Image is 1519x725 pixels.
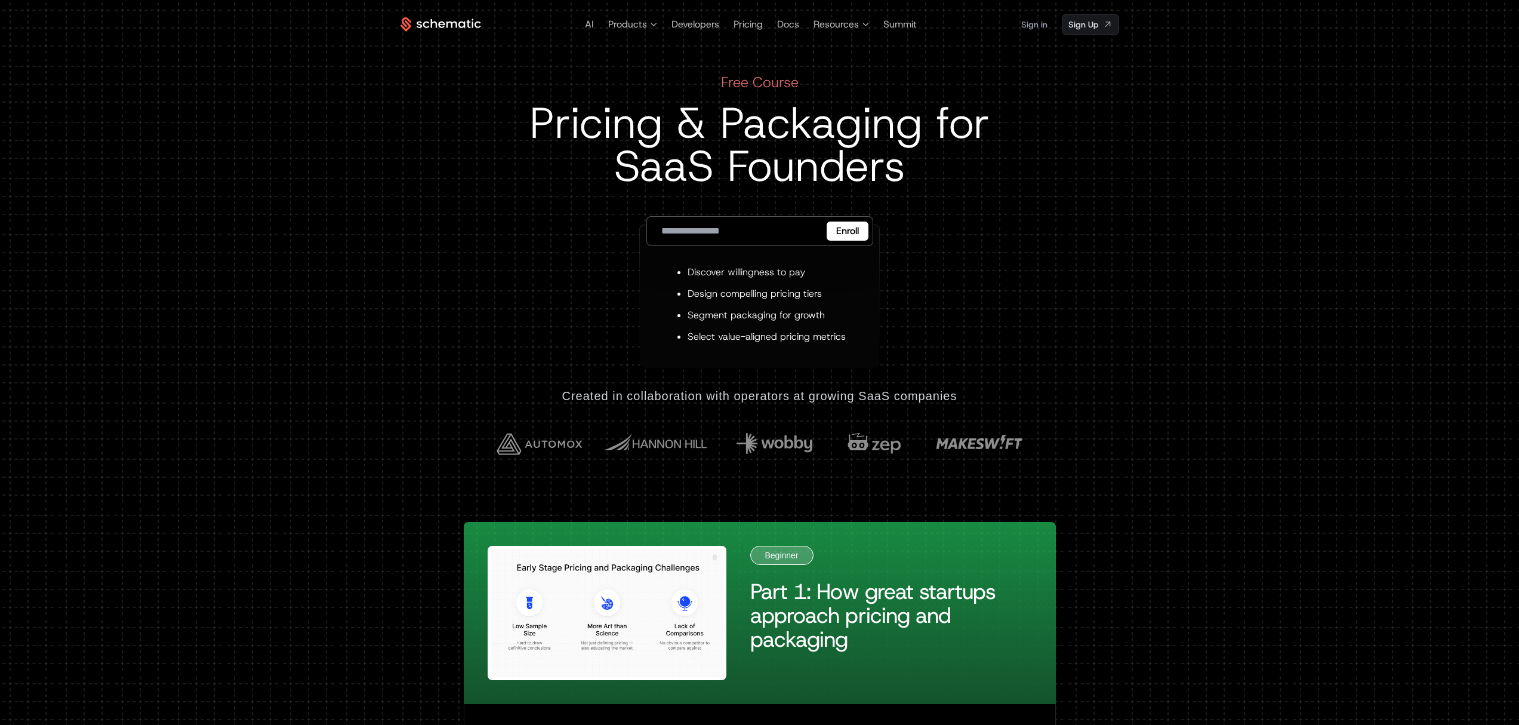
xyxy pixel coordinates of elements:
span: Resources [814,17,859,32]
span: Products [608,17,647,32]
a: Developers [671,18,719,30]
button: Enroll [827,222,868,241]
a: Summit [883,18,917,30]
h1: Pricing & Packaging for SaaS Founders [529,102,990,188]
li: Select value-aligned pricing metrics [688,330,846,344]
a: Sign in [1021,15,1047,34]
div: beginner [750,546,814,565]
div: Part 1: How great startups approach pricing and packaging [750,579,1032,651]
img: image (34).png [488,546,726,680]
a: [object Object] [1062,14,1119,35]
a: AI [585,18,594,30]
a: Pricing [734,18,763,30]
span: Sign Up [1068,19,1098,30]
li: Segment packaging for growth [688,308,846,322]
div: Free Course [529,73,990,92]
div: Created in collaboration with operators at growing SaaS companies [562,388,957,404]
li: Design compelling pricing tiers [688,287,846,301]
a: Docs [777,18,799,30]
li: Discover willingness to pay [688,265,846,279]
